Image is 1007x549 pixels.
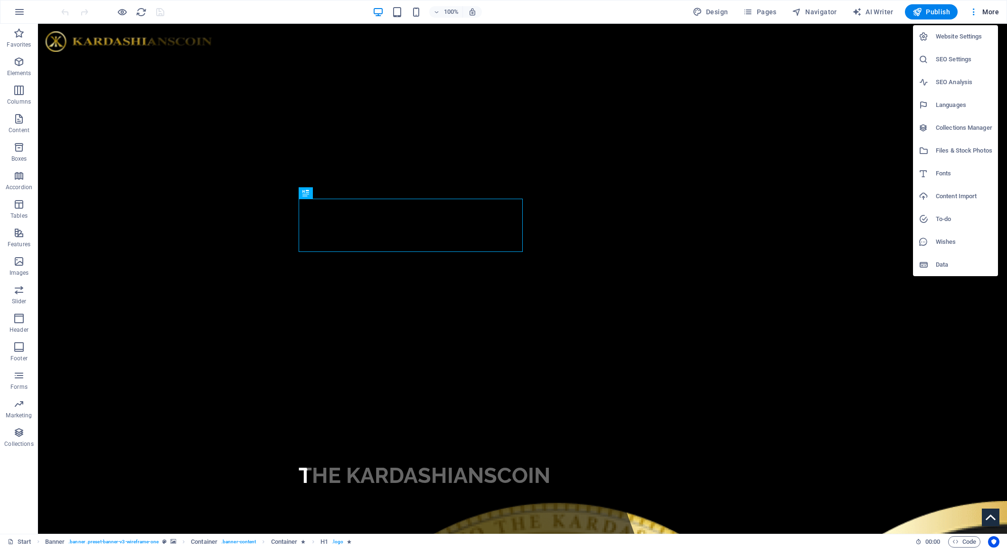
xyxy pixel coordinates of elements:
[936,54,992,65] h6: SEO Settings
[936,77,992,88] h6: SEO Analysis
[936,236,992,248] h6: Wishes
[936,145,992,156] h6: Files & Stock Photos
[936,213,992,225] h6: To-do
[936,191,992,202] h6: Content Import
[936,168,992,179] h6: Fonts
[936,31,992,42] h6: Website Settings
[936,122,992,134] h6: Collections Manager
[936,99,992,111] h6: Languages
[936,259,992,270] h6: Data
[261,439,512,464] span: The Kardashianscoin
